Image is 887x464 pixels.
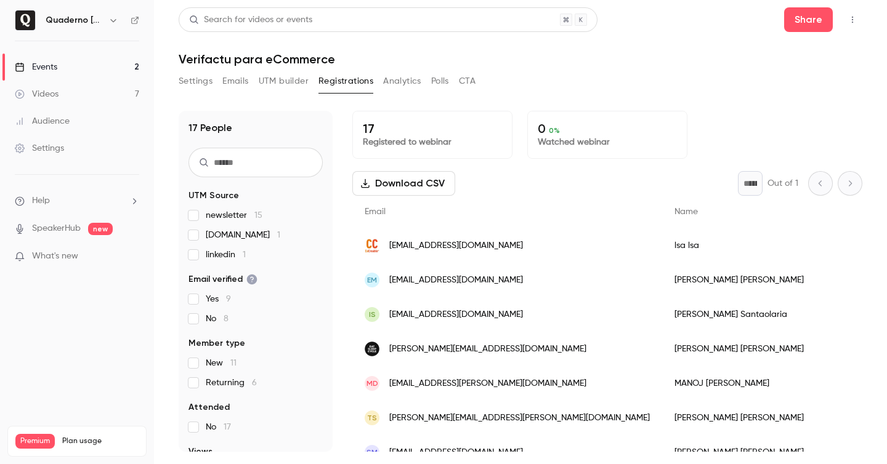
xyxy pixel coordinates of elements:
span: UTM Source [188,190,239,202]
button: Settings [179,71,213,91]
img: cocreable.com [365,238,379,253]
div: Videos [15,88,59,100]
span: IS [369,309,376,320]
span: 17 [224,423,231,431]
button: Registrations [318,71,373,91]
span: SM [367,447,378,458]
span: 1 [277,231,280,239]
span: New [206,357,237,369]
div: [PERSON_NAME] [PERSON_NAME] [662,401,885,435]
a: SpeakerHub [32,222,81,235]
iframe: Noticeable Trigger [124,251,139,262]
p: 0 [538,121,677,136]
span: MD [367,378,378,389]
p: 17 [363,121,502,136]
span: 1 [243,250,246,259]
span: 9 [226,295,231,303]
span: 6 [252,378,257,387]
span: [EMAIL_ADDRESS][DOMAIN_NAME] [389,308,523,321]
span: new [88,223,113,235]
span: newsletter [206,209,262,222]
h1: 17 People [188,121,232,135]
span: [EMAIL_ADDRESS][DOMAIN_NAME] [389,239,523,252]
div: [PERSON_NAME] [PERSON_NAME] [662,263,885,297]
span: Email [365,207,386,216]
span: What's new [32,250,78,263]
div: MANOJ [PERSON_NAME] [662,366,885,401]
span: Email verified [188,273,257,286]
span: [EMAIL_ADDRESS][DOMAIN_NAME] [389,446,523,459]
span: 8 [224,314,229,323]
span: Attended [188,401,230,414]
button: Share [784,7,833,32]
button: Download CSV [352,171,455,196]
span: Help [32,194,50,207]
span: [EMAIL_ADDRESS][DOMAIN_NAME] [389,274,523,287]
span: [PERSON_NAME][EMAIL_ADDRESS][DOMAIN_NAME] [389,343,586,356]
img: Quaderno España [15,10,35,30]
span: 15 [254,211,262,220]
span: 0 % [549,126,560,135]
button: UTM builder [259,71,309,91]
span: Returning [206,377,257,389]
span: [DOMAIN_NAME] [206,229,280,241]
span: 11 [230,359,237,367]
div: Settings [15,142,64,154]
span: Member type [188,337,245,350]
button: CTA [459,71,476,91]
span: Yes [206,293,231,305]
span: [EMAIL_ADDRESS][PERSON_NAME][DOMAIN_NAME] [389,377,586,390]
span: No [206,421,231,433]
span: TS [367,412,377,423]
button: Emails [222,71,248,91]
span: [PERSON_NAME][EMAIL_ADDRESS][PERSON_NAME][DOMAIN_NAME] [389,412,650,425]
p: Out of 1 [768,177,798,190]
div: [PERSON_NAME] Santaolaria [662,297,885,332]
span: Views [188,446,213,458]
span: Plan usage [62,436,139,446]
span: No [206,313,229,325]
img: eatsleepcycle.com [365,342,379,356]
div: Search for videos or events [189,14,312,26]
h1: Verifactu para eCommerce [179,52,862,66]
div: lsa lsa [662,228,885,263]
span: Name [674,207,698,216]
span: linkedin [206,249,246,261]
span: Premium [15,434,55,449]
div: [PERSON_NAME] [PERSON_NAME] [662,332,885,366]
div: Audience [15,115,70,127]
button: Analytics [383,71,421,91]
p: Watched webinar [538,136,677,148]
p: Registered to webinar [363,136,502,148]
button: Polls [431,71,449,91]
h6: Quaderno [GEOGRAPHIC_DATA] [46,14,103,26]
div: Events [15,61,57,73]
li: help-dropdown-opener [15,194,139,207]
span: EM [367,274,377,286]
